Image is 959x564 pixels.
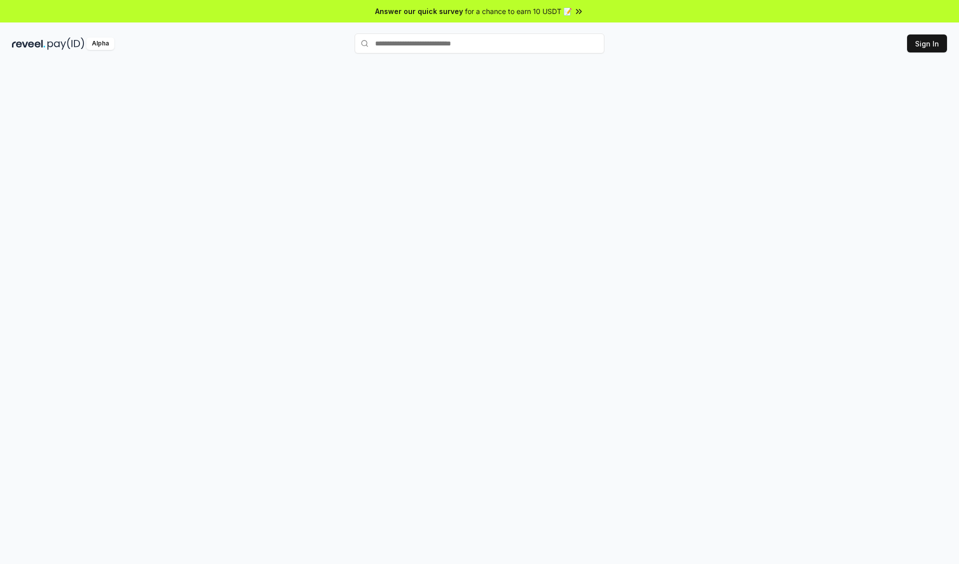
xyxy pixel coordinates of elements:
button: Sign In [907,34,947,52]
img: pay_id [47,37,84,50]
span: Answer our quick survey [375,6,463,16]
img: reveel_dark [12,37,45,50]
div: Alpha [86,37,114,50]
span: for a chance to earn 10 USDT 📝 [465,6,572,16]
